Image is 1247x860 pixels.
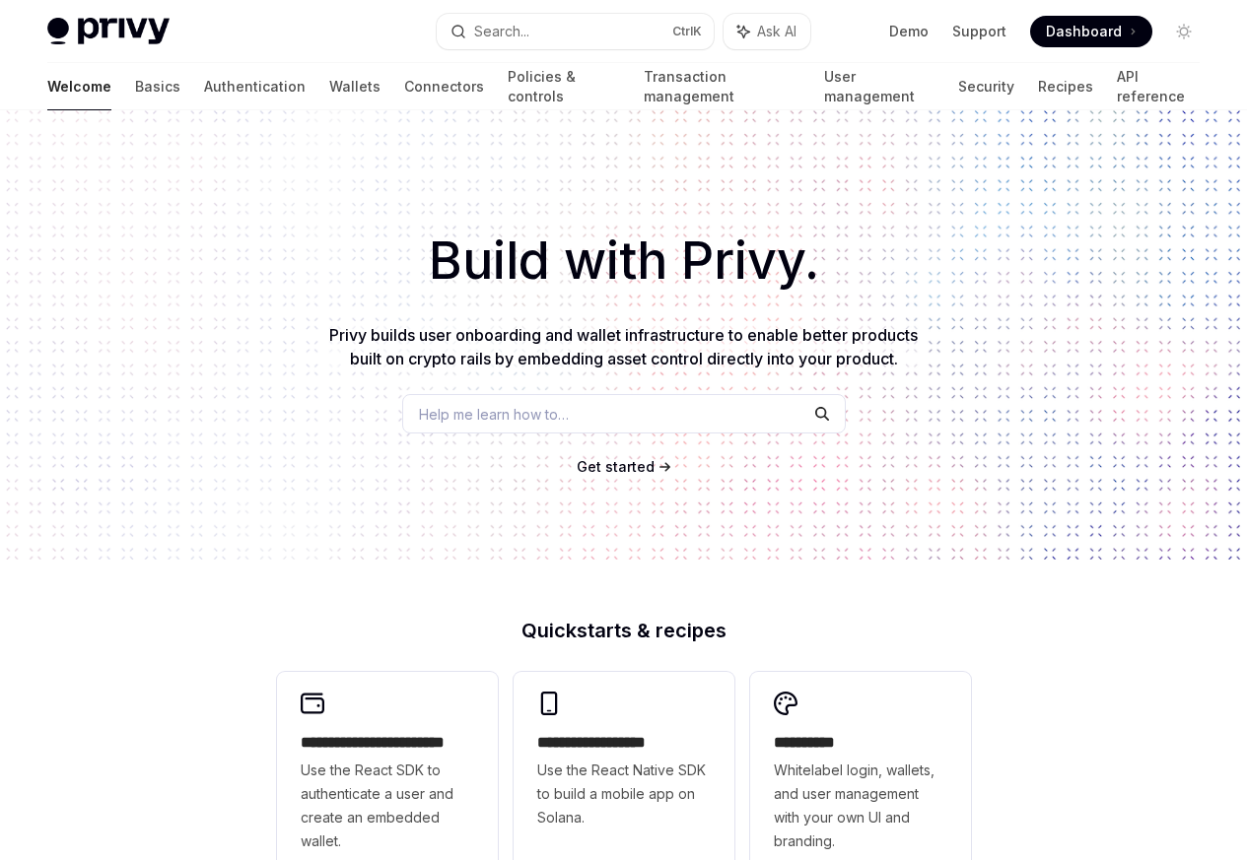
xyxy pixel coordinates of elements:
a: Policies & controls [508,63,620,110]
span: Get started [577,458,655,475]
span: Use the React SDK to authenticate a user and create an embedded wallet. [301,759,474,853]
a: Dashboard [1030,16,1152,47]
a: API reference [1117,63,1200,110]
a: Recipes [1038,63,1093,110]
a: Wallets [329,63,381,110]
a: Connectors [404,63,484,110]
div: Search... [474,20,529,43]
a: Security [958,63,1014,110]
button: Ask AI [724,14,810,49]
span: Dashboard [1046,22,1122,41]
a: Basics [135,63,180,110]
span: Whitelabel login, wallets, and user management with your own UI and branding. [774,759,947,853]
span: Ask AI [757,22,797,41]
span: Use the React Native SDK to build a mobile app on Solana. [537,759,711,829]
button: Search...CtrlK [437,14,714,49]
h2: Quickstarts & recipes [277,621,971,640]
a: Demo [889,22,929,41]
a: Get started [577,457,655,477]
a: User management [824,63,935,110]
span: Privy builds user onboarding and wallet infrastructure to enable better products built on crypto ... [329,325,918,368]
a: Transaction management [644,63,799,110]
a: Support [952,22,1006,41]
img: light logo [47,18,170,45]
h1: Build with Privy. [32,223,1215,299]
a: Welcome [47,63,111,110]
a: Authentication [204,63,306,110]
span: Help me learn how to… [419,404,569,425]
button: Toggle dark mode [1168,16,1200,47]
span: Ctrl K [672,24,702,39]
